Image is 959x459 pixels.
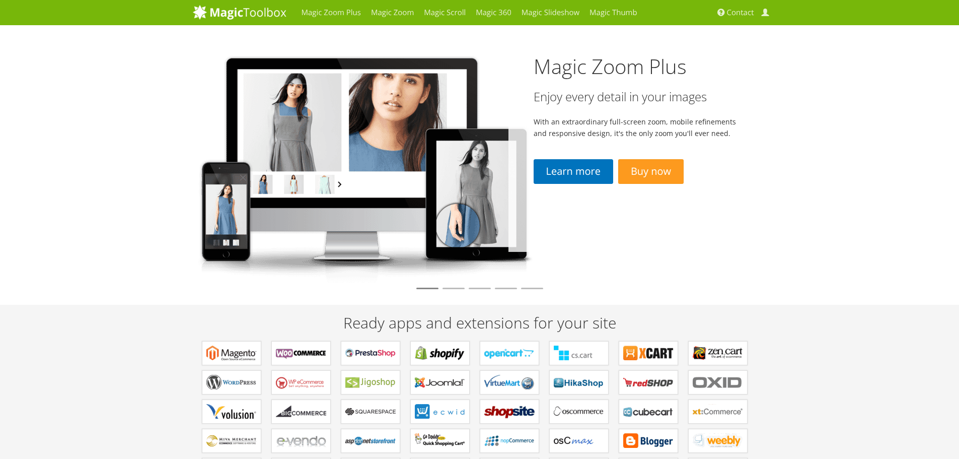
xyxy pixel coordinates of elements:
a: Magic Zoom Plus [534,52,687,80]
a: Extensions for ShopSite [480,400,539,424]
a: Extensions for GoDaddy Shopping Cart [410,429,470,453]
a: Add-ons for osCMax [549,429,609,453]
b: Extensions for ShopSite [484,404,535,419]
a: Buy now [618,159,684,184]
b: Components for VirtueMart [484,375,535,390]
a: Extensions for nopCommerce [480,429,539,453]
a: Extensions for Squarespace [341,400,400,424]
b: Extensions for ECWID [415,404,465,419]
a: Extensions for Volusion [202,400,261,424]
a: Plugins for Zen Cart [688,341,748,365]
b: Plugins for CubeCart [623,404,674,419]
b: Extensions for Squarespace [345,404,396,419]
span: Contact [727,8,754,18]
b: Add-ons for osCommerce [554,404,604,419]
b: Add-ons for osCMax [554,433,604,448]
b: Modules for OpenCart [484,346,535,361]
b: Extensions for Blogger [623,433,674,448]
a: Extensions for OXID [688,370,748,395]
a: Extensions for Blogger [619,429,678,453]
h3: Enjoy every detail in your images [534,90,742,103]
b: Plugins for WooCommerce [276,346,326,361]
a: Extensions for Weebly [688,429,748,453]
a: Modules for PrestaShop [341,341,400,365]
a: Components for Joomla [410,370,470,395]
a: Learn more [534,159,613,184]
a: Extensions for Miva Merchant [202,429,261,453]
a: Apps for Shopify [410,341,470,365]
a: Plugins for CubeCart [619,400,678,424]
a: Apps for Bigcommerce [271,400,331,424]
b: Modules for X-Cart [623,346,674,361]
b: Plugins for WordPress [206,375,257,390]
img: magiczoomplus2-tablet.png [193,48,534,283]
a: Add-ons for osCommerce [549,400,609,424]
a: Components for VirtueMart [480,370,539,395]
img: MagicToolbox.com - Image tools for your website [193,5,286,20]
a: Plugins for Jigoshop [341,370,400,395]
a: Extensions for xt:Commerce [688,400,748,424]
a: Components for HikaShop [549,370,609,395]
b: Plugins for Jigoshop [345,375,396,390]
h2: Ready apps and extensions for your site [193,314,767,331]
b: Extensions for AspDotNetStorefront [345,433,396,448]
b: Plugins for WP e-Commerce [276,375,326,390]
b: Components for Joomla [415,375,465,390]
b: Extensions for Magento [206,346,257,361]
b: Extensions for nopCommerce [484,433,535,448]
a: Extensions for e-vendo [271,429,331,453]
b: Modules for PrestaShop [345,346,396,361]
b: Add-ons for CS-Cart [554,346,604,361]
a: Modules for OpenCart [480,341,539,365]
p: With an extraordinary full-screen zoom, mobile refinements and responsive design, it's the only z... [534,116,742,139]
b: Extensions for Weebly [693,433,743,448]
a: Extensions for ECWID [410,400,470,424]
b: Extensions for GoDaddy Shopping Cart [415,433,465,448]
a: Extensions for Magento [202,341,261,365]
b: Apps for Shopify [415,346,465,361]
b: Extensions for Volusion [206,404,257,419]
b: Plugins for Zen Cart [693,346,743,361]
a: Plugins for WooCommerce [271,341,331,365]
b: Components for HikaShop [554,375,604,390]
b: Apps for Bigcommerce [276,404,326,419]
a: Plugins for WordPress [202,370,261,395]
a: Plugins for WP e-Commerce [271,370,331,395]
b: Extensions for xt:Commerce [693,404,743,419]
a: Components for redSHOP [619,370,678,395]
a: Extensions for AspDotNetStorefront [341,429,400,453]
b: Extensions for Miva Merchant [206,433,257,448]
a: Modules for X-Cart [619,341,678,365]
b: Components for redSHOP [623,375,674,390]
b: Extensions for e-vendo [276,433,326,448]
b: Extensions for OXID [693,375,743,390]
a: Add-ons for CS-Cart [549,341,609,365]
